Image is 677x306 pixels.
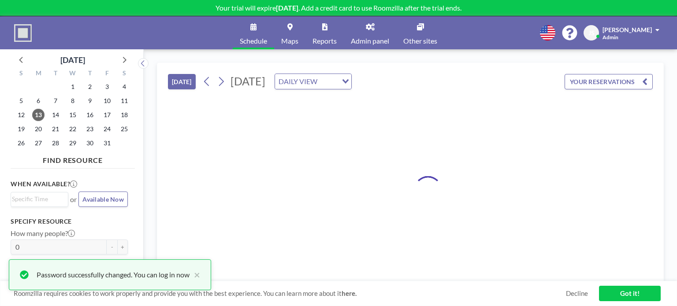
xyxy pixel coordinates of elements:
[12,194,63,204] input: Search for option
[11,218,128,225] h3: Specify resource
[281,37,298,44] span: Maps
[67,109,79,121] span: Wednesday, October 15, 2025
[396,16,444,49] a: Other sites
[118,95,130,107] span: Saturday, October 11, 2025
[70,195,77,204] span: or
[342,289,357,297] a: here.
[277,76,319,87] span: DAILY VIEW
[15,123,27,135] span: Sunday, October 19, 2025
[603,26,652,33] span: [PERSON_NAME]
[11,152,135,165] h4: FIND RESOURCE
[49,123,62,135] span: Tuesday, October 21, 2025
[81,68,98,80] div: T
[13,68,30,80] div: S
[11,229,75,238] label: How many people?
[101,81,113,93] span: Friday, October 3, 2025
[84,137,96,149] span: Thursday, October 30, 2025
[32,95,45,107] span: Monday, October 6, 2025
[32,123,45,135] span: Monday, October 20, 2025
[118,81,130,93] span: Saturday, October 4, 2025
[276,4,298,12] b: [DATE]
[84,123,96,135] span: Thursday, October 23, 2025
[275,74,351,89] div: Search for option
[14,24,32,42] img: organization-logo
[30,68,47,80] div: M
[190,269,200,280] button: close
[64,68,82,80] div: W
[233,16,274,49] a: Schedule
[588,29,595,37] span: JS
[565,74,653,89] button: YOUR RESERVATIONS
[403,37,437,44] span: Other sites
[67,123,79,135] span: Wednesday, October 22, 2025
[101,123,113,135] span: Friday, October 24, 2025
[60,54,85,66] div: [DATE]
[49,109,62,121] span: Tuesday, October 14, 2025
[78,192,128,207] button: Available Now
[599,286,661,301] a: Got it!
[32,137,45,149] span: Monday, October 27, 2025
[15,137,27,149] span: Sunday, October 26, 2025
[168,74,196,89] button: [DATE]
[118,123,130,135] span: Saturday, October 25, 2025
[312,37,337,44] span: Reports
[11,192,68,206] div: Search for option
[101,137,113,149] span: Friday, October 31, 2025
[49,137,62,149] span: Tuesday, October 28, 2025
[118,109,130,121] span: Saturday, October 18, 2025
[82,195,124,203] span: Available Now
[84,95,96,107] span: Thursday, October 9, 2025
[115,68,133,80] div: S
[305,16,344,49] a: Reports
[67,95,79,107] span: Wednesday, October 8, 2025
[15,109,27,121] span: Sunday, October 12, 2025
[603,34,618,41] span: Admin
[274,16,305,49] a: Maps
[566,289,588,298] a: Decline
[67,137,79,149] span: Wednesday, October 29, 2025
[84,81,96,93] span: Thursday, October 2, 2025
[231,74,265,88] span: [DATE]
[344,16,396,49] a: Admin panel
[101,95,113,107] span: Friday, October 10, 2025
[351,37,389,44] span: Admin panel
[101,109,113,121] span: Friday, October 17, 2025
[47,68,64,80] div: T
[107,240,117,254] button: -
[240,37,267,44] span: Schedule
[49,95,62,107] span: Tuesday, October 7, 2025
[67,81,79,93] span: Wednesday, October 1, 2025
[37,269,190,280] div: Password successfully changed. You can log in now
[14,289,566,298] span: Roomzilla requires cookies to work properly and provide you with the best experience. You can lea...
[84,109,96,121] span: Thursday, October 16, 2025
[32,109,45,121] span: Monday, October 13, 2025
[117,240,128,254] button: +
[15,95,27,107] span: Sunday, October 5, 2025
[98,68,115,80] div: F
[320,76,337,87] input: Search for option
